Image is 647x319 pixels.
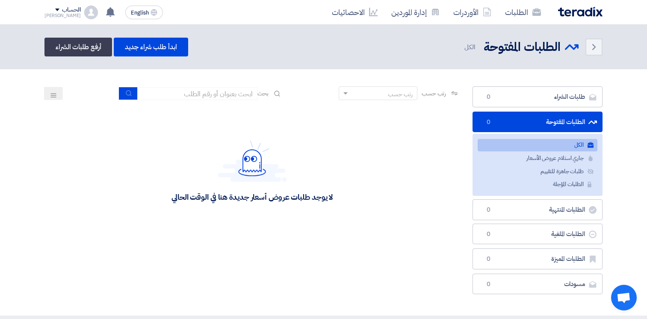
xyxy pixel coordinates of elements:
a: الطلبات المؤجلة [478,178,597,191]
img: Teradix logo [558,7,603,17]
span: 0 [483,206,493,214]
a: الأوردرات [446,2,498,22]
a: طلبات جاهزة للتقييم [478,165,597,178]
a: إدارة الموردين [384,2,446,22]
div: رتب حسب [388,90,413,99]
span: 0 [483,118,493,127]
a: أرفع طلبات الشراء [44,38,112,56]
button: English [125,6,163,19]
a: الطلبات المميزة0 [473,248,603,269]
div: الحساب [62,6,80,14]
h2: الطلبات المفتوحة [484,39,561,56]
span: 0 [483,280,493,289]
img: Hello [218,140,287,182]
a: طلبات الشراء0 [473,86,603,107]
img: profile_test.png [84,6,98,19]
span: 0 [483,93,493,101]
span: رتب حسب [422,89,446,98]
input: ابحث بعنوان أو رقم الطلب [138,87,257,100]
a: الطلبات المنتهية0 [473,199,603,220]
div: Open chat [611,285,637,310]
a: جاري استلام عروض الأسعار [478,152,597,165]
div: لا يوجد طلبات عروض أسعار جديدة هنا في الوقت الحالي [171,192,333,202]
span: الكل [464,42,477,52]
a: الطلبات [498,2,548,22]
a: الطلبات الملغية0 [473,224,603,245]
a: الكل [478,139,597,151]
a: مسودات0 [473,274,603,295]
span: بحث [257,89,269,98]
span: English [131,10,149,16]
span: 0 [483,230,493,239]
div: [PERSON_NAME] [44,13,81,18]
a: الاحصائيات [325,2,384,22]
a: ابدأ طلب شراء جديد [114,38,188,56]
span: 0 [483,255,493,263]
a: الطلبات المفتوحة0 [473,112,603,133]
